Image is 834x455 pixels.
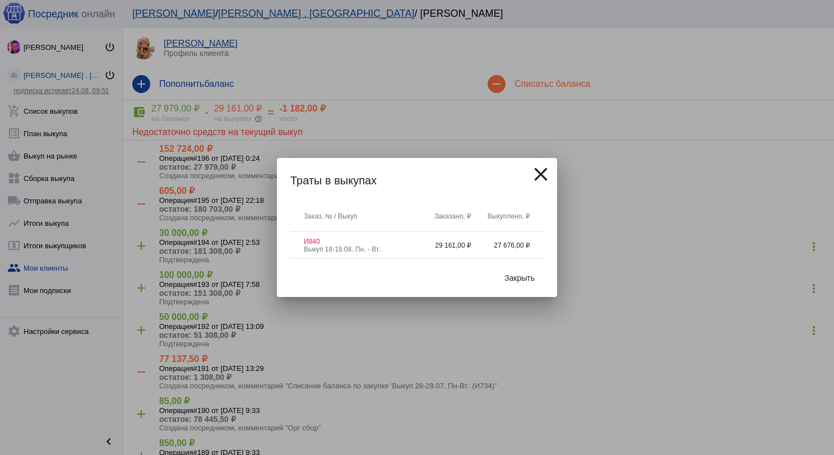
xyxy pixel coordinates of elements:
[413,232,471,259] td: 29 161,00 ₽
[304,245,413,253] div: Выкуп 18-19.08. Пн. - Вт.
[304,238,413,245] div: И840
[413,201,471,232] th: Заказано, ₽
[290,171,544,189] h2: Траты в выкупах
[471,201,544,232] th: Выкуплено, ₽
[471,232,544,259] td: 27 676,00 ₽
[290,201,413,232] th: Заказ, № / Выкуп
[495,268,544,288] button: Закрыть
[530,163,552,185] mat-icon: close
[504,273,535,282] span: Закрыть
